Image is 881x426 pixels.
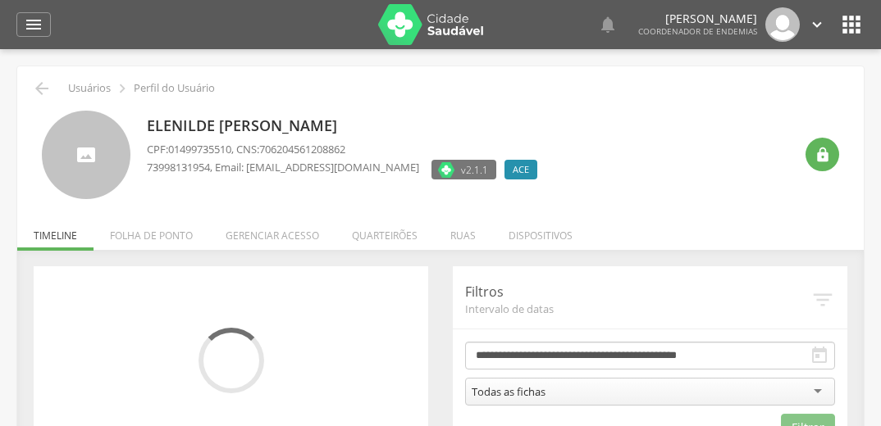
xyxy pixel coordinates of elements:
i:  [815,147,831,163]
i:  [24,15,43,34]
i:  [598,15,618,34]
p: Elenilde [PERSON_NAME] [147,116,545,137]
i: Voltar [32,79,52,98]
p: , Email: [EMAIL_ADDRESS][DOMAIN_NAME] [147,160,419,175]
p: Filtros [465,283,810,301]
span: Coordenador de Endemias [638,25,757,37]
label: Versão do aplicativo [431,160,496,179]
i:  [810,288,835,312]
span: 01499735510 [168,142,231,156]
a:  [808,7,826,42]
i:  [838,11,865,38]
i:  [808,16,826,34]
p: [PERSON_NAME] [638,13,757,25]
li: Quarteirões [336,212,434,251]
p: Usuários [68,82,111,95]
p: CPF: , CNS: [147,142,545,157]
div: Resetar senha [806,138,839,171]
p: Perfil do Usuário [134,82,215,95]
span: 706204561208862 [259,142,345,156]
li: Gerenciar acesso [209,212,336,251]
a:  [598,7,618,42]
i:  [113,79,131,97]
span: ACE [513,163,529,176]
span: v2.1.1 [461,161,488,178]
span: 73998131954 [147,160,210,174]
li: Folha de ponto [94,212,209,251]
a:  [16,12,51,37]
div: Todas as fichas [472,384,545,399]
li: Ruas [434,212,492,251]
span: Intervalo de datas [465,301,810,316]
i:  [810,346,829,365]
li: Dispositivos [492,212,589,251]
